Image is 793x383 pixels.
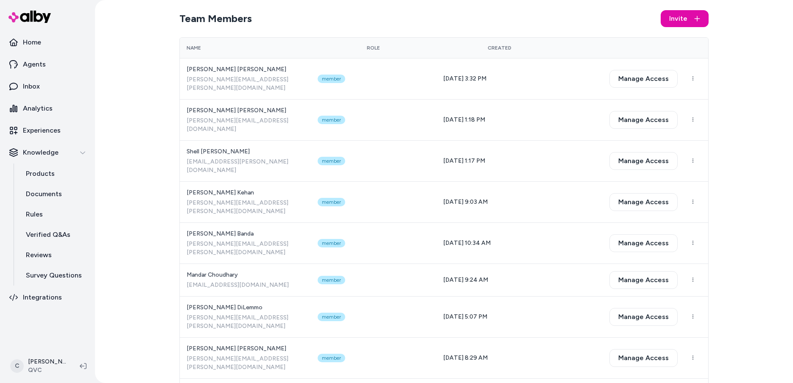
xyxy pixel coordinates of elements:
p: Documents [26,189,62,199]
img: alby Logo [8,11,51,23]
span: [DATE] 1:17 PM [443,157,485,164]
button: Manage Access [609,308,678,326]
span: [PERSON_NAME][EMAIL_ADDRESS][PERSON_NAME][DOMAIN_NAME] [187,314,304,330]
button: C[PERSON_NAME]QVC [5,352,73,380]
span: [DATE] 5:07 PM [443,313,487,320]
p: Reviews [26,250,52,260]
span: [PERSON_NAME] DiLemmo [187,303,304,312]
span: [DATE] 1:18 PM [443,116,485,123]
span: [PERSON_NAME] Kehan [187,189,304,197]
div: member [318,354,345,362]
span: [PERSON_NAME] [PERSON_NAME] [187,106,304,115]
div: member [318,157,345,165]
span: C [10,359,24,373]
a: Inbox [3,76,92,97]
span: [DATE] 8:29 AM [443,354,488,361]
button: Manage Access [609,111,678,129]
span: [DATE] 9:03 AM [443,198,488,205]
a: Home [3,32,92,53]
span: [DATE] 3:32 PM [443,75,486,82]
a: Rules [17,204,92,225]
span: Mandar Choudhary [187,271,304,279]
span: [DATE] 9:24 AM [443,276,488,283]
p: Rules [26,209,43,219]
a: Reviews [17,245,92,265]
p: Experiences [23,125,61,136]
span: [PERSON_NAME] [PERSON_NAME] [187,65,304,74]
span: [EMAIL_ADDRESS][DOMAIN_NAME] [187,281,304,289]
p: Verified Q&As [26,230,70,240]
p: Knowledge [23,147,59,158]
p: Inbox [23,81,40,92]
p: Agents [23,59,46,69]
span: [PERSON_NAME][EMAIL_ADDRESS][PERSON_NAME][DOMAIN_NAME] [187,75,304,92]
div: Name [187,44,304,51]
div: Created [443,44,556,51]
div: member [318,276,345,284]
span: [DATE] 10:34 AM [443,239,491,247]
span: [PERSON_NAME] Banda [187,230,304,238]
a: Documents [17,184,92,204]
a: Analytics [3,98,92,119]
p: Products [26,169,55,179]
h2: Team Members [179,12,252,25]
a: Survey Questions [17,265,92,286]
a: Experiences [3,120,92,141]
p: Analytics [23,103,53,114]
p: Survey Questions [26,270,82,280]
button: Manage Access [609,193,678,211]
p: Home [23,37,41,47]
button: Manage Access [609,70,678,88]
div: member [318,313,345,321]
a: Verified Q&As [17,225,92,245]
span: QVC [28,366,66,375]
button: Manage Access [609,234,678,252]
span: [PERSON_NAME][EMAIL_ADDRESS][PERSON_NAME][DOMAIN_NAME] [187,355,304,372]
span: [PERSON_NAME][EMAIL_ADDRESS][PERSON_NAME][DOMAIN_NAME] [187,240,304,257]
div: member [318,75,345,83]
button: Manage Access [609,271,678,289]
span: Invite [669,14,687,24]
div: member [318,239,345,247]
p: Integrations [23,292,62,303]
p: [PERSON_NAME] [28,358,66,366]
div: member [318,198,345,206]
button: Invite [661,10,709,27]
span: [EMAIL_ADDRESS][PERSON_NAME][DOMAIN_NAME] [187,158,304,175]
button: Knowledge [3,142,92,163]
a: Integrations [3,287,92,308]
span: [PERSON_NAME][EMAIL_ADDRESS][DOMAIN_NAME] [187,117,304,133]
span: [PERSON_NAME] [PERSON_NAME] [187,344,304,353]
span: [PERSON_NAME][EMAIL_ADDRESS][PERSON_NAME][DOMAIN_NAME] [187,199,304,216]
a: Agents [3,54,92,75]
span: Shell [PERSON_NAME] [187,147,304,156]
a: Products [17,164,92,184]
div: member [318,116,345,124]
button: Manage Access [609,152,678,170]
div: Role [318,44,430,51]
button: Manage Access [609,349,678,367]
